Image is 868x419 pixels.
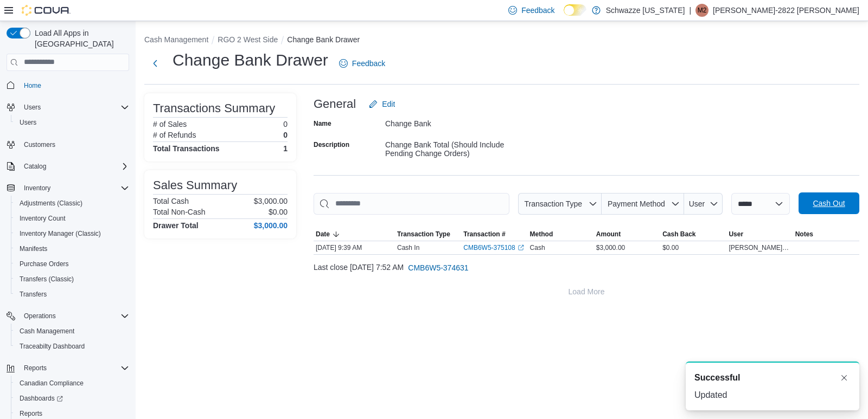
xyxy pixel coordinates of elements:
[15,257,73,270] a: Purchase Orders
[314,140,349,149] label: Description
[793,228,859,241] button: Notes
[2,181,133,196] button: Inventory
[153,102,275,115] h3: Transactions Summary
[594,228,660,241] button: Amount
[395,228,461,241] button: Transaction Type
[382,99,395,109] span: Edit
[11,196,133,211] button: Adjustments (Classic)
[15,227,129,240] span: Inventory Manager (Classic)
[2,159,133,174] button: Catalog
[15,288,129,301] span: Transfers
[813,198,845,209] span: Cash Out
[269,208,288,216] p: $0.00
[20,138,129,151] span: Customers
[11,241,133,256] button: Manifests
[254,197,288,205] p: $3,000.00
[660,228,726,241] button: Cash Back
[11,272,133,287] button: Transfers (Classic)
[530,243,545,252] span: Cash
[20,290,47,299] span: Transfers
[24,364,47,372] span: Reports
[11,324,133,339] button: Cash Management
[15,377,129,390] span: Canadian Compliance
[20,244,47,253] span: Manifests
[144,35,208,44] button: Cash Management
[606,4,685,17] p: Schwazze [US_STATE]
[153,144,220,153] h4: Total Transactions
[20,394,63,403] span: Dashboards
[20,214,66,223] span: Inventory Count
[11,115,133,130] button: Users
[314,193,509,215] input: This is a search bar. As you type, the results lower in the page will automatically filter.
[314,241,395,254] div: [DATE] 9:39 AM
[15,392,67,405] a: Dashboards
[15,212,70,225] a: Inventory Count
[397,243,419,252] p: Cash In
[684,193,723,215] button: User
[352,58,385,69] span: Feedback
[314,228,395,241] button: Date
[726,228,793,241] button: User
[254,221,288,230] h4: $3,000.00
[385,115,531,128] div: Change Bank
[20,79,129,92] span: Home
[314,281,859,302] button: Load More
[15,116,41,129] a: Users
[20,79,46,92] a: Home
[20,101,45,114] button: Users
[144,53,166,74] button: Next
[15,325,129,338] span: Cash Management
[694,371,740,384] span: Successful
[15,273,129,286] span: Transfers (Classic)
[15,242,129,255] span: Manifests
[15,197,87,210] a: Adjustments (Classic)
[20,275,74,283] span: Transfers (Classic)
[689,199,705,208] span: User
[153,179,237,192] h3: Sales Summary
[20,101,129,114] span: Users
[15,257,129,270] span: Purchase Orders
[528,228,594,241] button: Method
[20,409,42,418] span: Reports
[660,241,726,254] div: $0.00
[20,182,55,195] button: Inventory
[153,208,206,216] h6: Total Non-Cash
[602,193,684,215] button: Payment Method
[596,230,621,238] span: Amount
[22,5,71,16] img: Cova
[283,144,288,153] h4: 1
[2,360,133,376] button: Reports
[521,5,554,16] span: Feedback
[314,98,356,111] h3: General
[518,244,524,251] svg: External link
[314,257,859,279] div: Last close [DATE] 7:52 AM
[662,230,695,238] span: Cash Back
[24,162,46,171] span: Catalog
[463,230,505,238] span: Transaction #
[11,287,133,302] button: Transfers
[385,136,531,158] div: Change Bank Total (Should Include Pending Change Orders)
[173,49,328,71] h1: Change Bank Drawer
[530,230,553,238] span: Method
[15,377,88,390] a: Canadian Compliance
[838,371,851,384] button: Dismiss toast
[564,4,586,16] input: Dark Mode
[283,131,288,139] p: 0
[20,310,129,323] span: Operations
[463,243,524,252] a: CMB6W5-375108External link
[283,120,288,128] p: 0
[24,184,50,192] span: Inventory
[218,35,278,44] button: RGO 2 West Side
[518,193,602,215] button: Transaction Type
[15,273,78,286] a: Transfers (Classic)
[2,308,133,324] button: Operations
[2,78,133,93] button: Home
[729,230,743,238] span: User
[404,257,473,279] button: CMB6W5-374631
[15,325,79,338] a: Cash Management
[20,362,51,375] button: Reports
[729,243,790,252] span: [PERSON_NAME]-2822 [PERSON_NAME]
[24,103,41,112] span: Users
[144,34,859,47] nav: An example of EuiBreadcrumbs
[30,28,129,49] span: Load All Apps in [GEOGRAPHIC_DATA]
